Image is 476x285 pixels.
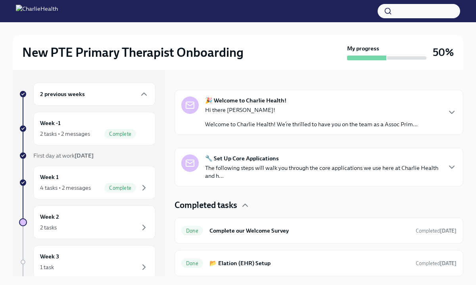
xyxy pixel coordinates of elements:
span: Completed [416,260,457,266]
a: First day at work[DATE] [19,152,155,160]
div: 4 tasks • 2 messages [40,184,91,192]
strong: [DATE] [75,152,94,159]
p: Hi there [PERSON_NAME]! [205,106,418,114]
span: Completed [416,228,457,234]
span: Done [181,260,203,266]
img: CharlieHealth [16,5,58,17]
h6: 2 previous weeks [40,90,85,98]
h2: New PTE Primary Therapist Onboarding [22,44,244,60]
strong: 🎉 Welcome to Charlie Health! [205,96,286,104]
strong: 🔧 Set Up Core Applications [205,154,279,162]
a: DoneComplete our Welcome SurveyCompleted[DATE] [181,224,457,237]
h6: Week 2 [40,212,59,221]
a: Week 31 task [19,245,155,279]
p: Welcome to Charlie Health! We’re thrilled to have you on the team as a Assoc Prim... [205,120,418,128]
div: 2 tasks • 2 messages [40,130,90,138]
a: Week -12 tasks • 2 messagesComplete [19,112,155,145]
div: Completed tasks [175,199,463,211]
h6: Week -1 [40,119,61,127]
span: Complete [104,131,136,137]
span: August 18th, 2025 14:39 [416,260,457,267]
span: First day at work [33,152,94,159]
h6: Week 3 [40,252,59,261]
span: Done [181,228,203,234]
a: Week 14 tasks • 2 messagesComplete [19,166,155,199]
a: Week 22 tasks [19,206,155,239]
div: 1 task [40,263,54,271]
h6: 📂 Elation (EHR) Setup [209,259,409,268]
span: August 14th, 2025 16:08 [416,227,457,235]
h3: 50% [433,45,454,60]
h4: Completed tasks [175,199,237,211]
strong: My progress [347,44,379,52]
h6: Complete our Welcome Survey [209,226,409,235]
strong: [DATE] [440,260,457,266]
p: The following steps will walk you through the core applications we use here at Charlie Health and... [205,164,441,180]
span: Complete [104,185,136,191]
h6: Week 1 [40,173,59,181]
strong: [DATE] [440,228,457,234]
div: 2 tasks [40,223,57,231]
div: 2 previous weeks [33,83,155,106]
a: Done📂 Elation (EHR) SetupCompleted[DATE] [181,257,457,270]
